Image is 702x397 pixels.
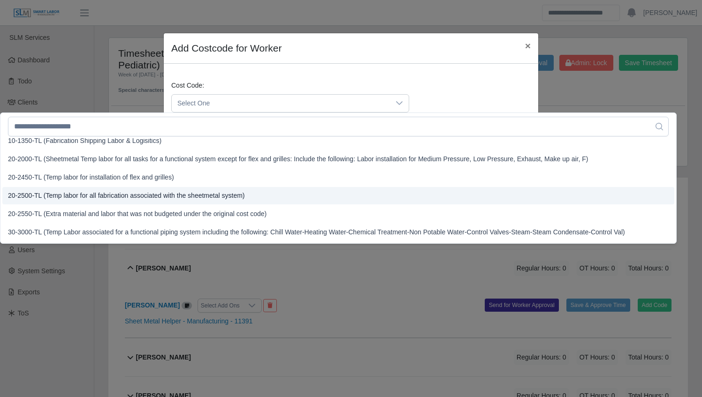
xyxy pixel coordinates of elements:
span: 20-2450-TL (Temp labor for installation of flex and grilles) [8,172,174,182]
li: 10-1350-TL (Fabrication Shipping Labor & Logisitics) [2,132,674,150]
button: Close [518,33,538,58]
h4: Add Costcode for Worker [171,41,282,56]
li: 20-2500-TL (Temp labor for all fabrication associated with the sheetmetal system) [2,187,674,204]
li: 20-2450-TL (Temp labor for installation of flex and grilles) [2,169,674,186]
span: 30-3000-TL (Temp Labor associated for a functional piping system including the following: Chill W... [8,227,625,237]
span: 20-2500-TL (Temp labor for all fabrication associated with the sheetmetal system) [8,191,245,201]
span: × [525,40,531,51]
li: 30-3100-TL (Temp Labor for refrigerant piping installation including testing-purging and id) [2,242,674,259]
label: Cost Code: [171,81,204,90]
li: 20-2000-TL (Sheetmetal Temp labor for all tasks for a functional system except for flex and grill... [2,150,674,168]
li: 20-2550-TL (Extra material and labor that was not budgeted under the original cost code) [2,205,674,223]
li: 30-3000-TL (Temp Labor associated for a functional piping system including the following: Chill W... [2,224,674,241]
span: Select One [172,95,390,112]
span: 20-2550-TL (Extra material and labor that was not budgeted under the original cost code) [8,209,267,219]
span: 20-2000-TL (Sheetmetal Temp labor for all tasks for a functional system except for flex and grill... [8,154,588,164]
span: 10-1350-TL (Fabrication Shipping Labor & Logisitics) [8,136,161,146]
